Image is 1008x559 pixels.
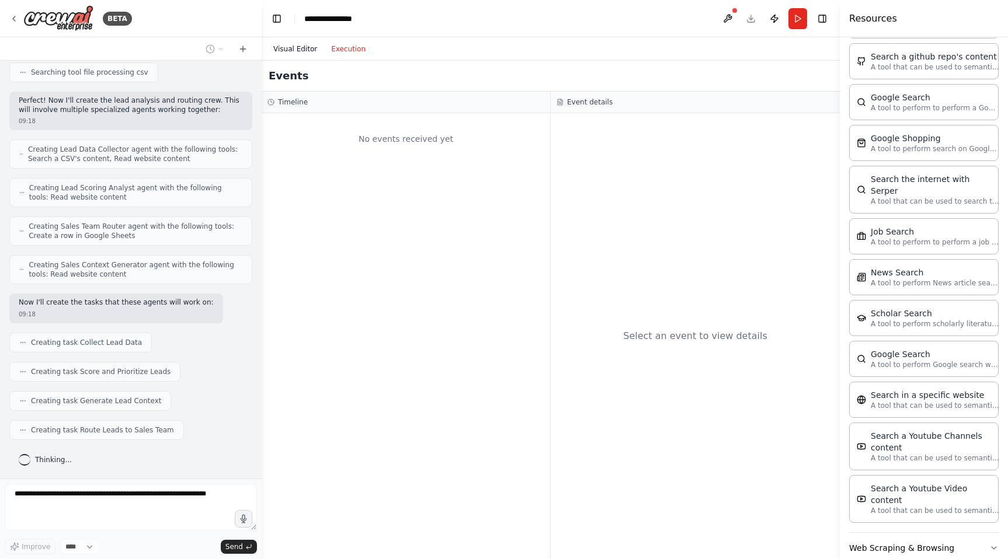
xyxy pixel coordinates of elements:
[871,278,999,288] p: A tool to perform News article search with a search_query.
[871,401,999,410] p: A tool that can be used to semantic search a query from a specific URL content.
[31,425,174,435] span: Creating task Route Leads to Sales Team
[5,539,55,554] button: Improve
[871,103,999,113] p: A tool to perform to perform a Google search with a search_query.
[857,313,866,323] img: SerplyScholarSearchTool
[871,453,999,463] p: A tool that can be used to semantic search a query from a Youtube Channels content.
[103,12,132,26] div: BETA
[857,494,866,504] img: YoutubeVideoSearchTool
[269,11,285,27] button: Hide left sidebar
[871,173,999,197] div: Search the internet with Serper
[849,12,897,26] h4: Resources
[871,62,999,72] p: A tool that can be used to semantic search a query from a github repo's content. This is not the ...
[871,506,999,515] p: A tool that can be used to semantic search a query from a Youtube Video content.
[19,96,243,114] p: Perfect! Now I'll create the lead analysis and routing crew. This will involve multiple specializ...
[278,97,308,107] h3: Timeline
[857,354,866,364] img: SerplyWebSearchTool
[871,389,999,401] div: Search in a specific website
[814,11,830,27] button: Hide right sidebar
[5,484,257,530] textarea: To enrich screen reader interactions, please activate Accessibility in Grammarly extension settings
[857,185,866,194] img: SerperDevTool
[857,97,866,107] img: SerpApiGoogleSearchTool
[31,367,171,376] span: Creating task Score and Prioritize Leads
[269,68,308,84] h2: Events
[871,132,999,144] div: Google Shopping
[28,145,242,163] span: Creating Lead Data Collector agent with the following tools: Search a CSV's content, Read website...
[857,272,866,282] img: SerplyNewsSearchTool
[623,329,767,343] div: Select an event to view details
[29,183,242,202] span: Creating Lead Scoring Analyst agent with the following tools: Read website content
[857,395,866,404] img: WebsiteSearchTool
[29,260,242,279] span: Creating Sales Context Generator agent with the following tools: Read website content
[871,51,999,62] div: Search a github repo's content
[225,542,243,551] span: Send
[19,117,243,125] div: 09:18
[304,13,364,25] nav: breadcrumb
[31,68,148,77] span: Searching tool file processing csv
[857,232,866,241] img: SerplyJobSearchTool
[266,42,324,56] button: Visual Editor
[871,92,999,103] div: Google Search
[35,455,72,464] span: Thinking...
[267,119,544,159] div: No events received yet
[857,138,866,148] img: SerpApiGoogleShoppingTool
[567,97,613,107] h3: Event details
[201,42,229,56] button: Switch to previous chat
[871,267,999,278] div: News Search
[871,319,999,329] p: A tool to perform scholarly literature search with a search_query.
[871,348,999,360] div: Google Search
[871,226,999,237] div: Job Search
[871,483,999,506] div: Search a Youtube Video content
[19,310,214,319] div: 09:18
[221,540,257,554] button: Send
[324,42,373,56] button: Execution
[857,442,866,451] img: YoutubeChannelSearchTool
[871,144,999,153] p: A tool to perform search on Google shopping with a search_query.
[22,542,50,551] span: Improve
[234,42,252,56] button: Start a new chat
[871,430,999,453] div: Search a Youtube Channels content
[31,396,161,406] span: Creating task Generate Lead Context
[871,237,999,247] p: A tool to perform to perform a job search in the [GEOGRAPHIC_DATA] with a search_query.
[29,222,242,240] span: Creating Sales Team Router agent with the following tools: Create a row in Google Sheets
[857,57,866,66] img: GithubSearchTool
[235,510,252,527] button: Click to speak your automation idea
[19,298,214,308] p: Now I'll create the tasks that these agents will work on:
[871,308,999,319] div: Scholar Search
[31,338,142,347] span: Creating task Collect Lead Data
[871,197,999,206] p: A tool that can be used to search the internet with a search_query. Supports different search typ...
[23,5,93,32] img: Logo
[871,360,999,369] p: A tool to perform Google search with a search_query.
